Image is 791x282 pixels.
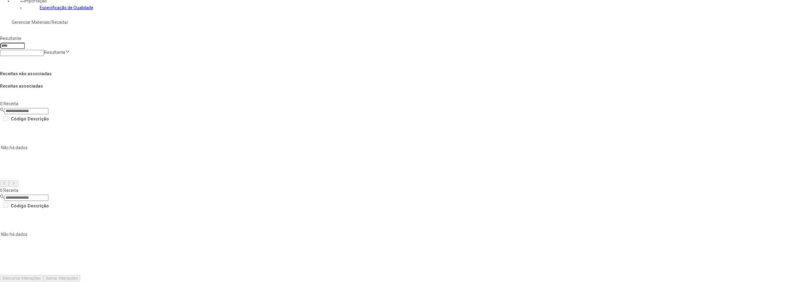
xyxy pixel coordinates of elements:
p: Não há dados [1,144,334,151]
nz-breadcrumb-separator: / [50,20,52,25]
span: Descartar Alterações [2,276,41,280]
p: Não há dados [1,231,334,238]
th: Descrição [27,115,49,123]
th: Código [11,202,27,210]
button: Salvar Alterações [43,275,81,281]
th: Código [11,115,27,123]
a: Gerenciar Materiais [12,20,50,25]
nz-breadcrumb-separator: / [67,20,68,25]
a: Especificação de Qualidade [40,5,93,10]
a: Receita [52,20,67,25]
nz-select-placeholder: Resultante [44,50,65,55]
th: Descrição [27,202,49,210]
span: Salvar Alterações [46,276,78,280]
